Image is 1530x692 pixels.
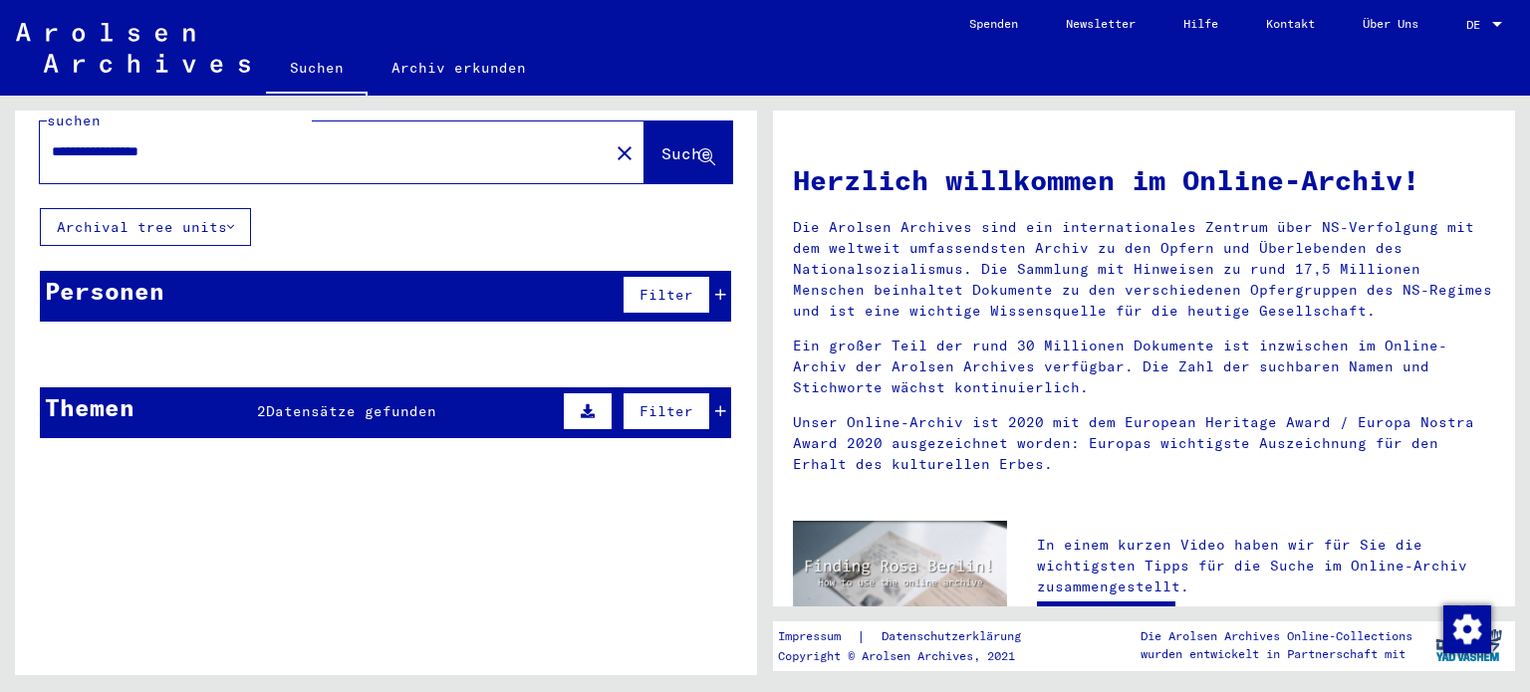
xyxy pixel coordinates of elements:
[1037,535,1495,597] p: In einem kurzen Video haben wir für Sie die wichtigsten Tipps für die Suche im Online-Archiv zusa...
[793,159,1495,201] h1: Herzlich willkommen im Online-Archiv!
[605,132,644,172] button: Clear
[1431,620,1506,670] img: yv_logo.png
[793,217,1495,322] p: Die Arolsen Archives sind ein internationales Zentrum über NS-Verfolgung mit dem weltweit umfasse...
[661,143,711,163] span: Suche
[793,336,1495,398] p: Ein großer Teil der rund 30 Millionen Dokumente ist inzwischen im Online-Archiv der Arolsen Archi...
[623,276,710,314] button: Filter
[368,44,550,92] a: Archiv erkunden
[1443,605,1491,653] img: Zustimmung ändern
[793,412,1495,475] p: Unser Online-Archiv ist 2020 mit dem European Heritage Award / Europa Nostra Award 2020 ausgezeic...
[257,402,266,420] span: 2
[866,626,1045,647] a: Datenschutzerklärung
[1466,18,1488,32] span: DE
[778,626,857,647] a: Impressum
[613,141,637,165] mat-icon: close
[644,121,732,183] button: Suche
[639,286,693,304] span: Filter
[16,23,250,73] img: Arolsen_neg.svg
[1141,627,1412,645] p: Die Arolsen Archives Online-Collections
[266,402,436,420] span: Datensätze gefunden
[45,389,134,425] div: Themen
[1141,645,1412,663] p: wurden entwickelt in Partnerschaft mit
[1442,604,1490,652] div: Zustimmung ändern
[40,208,251,246] button: Archival tree units
[45,273,164,309] div: Personen
[1037,601,1175,641] a: Video ansehen
[623,392,710,430] button: Filter
[778,647,1045,665] p: Copyright © Arolsen Archives, 2021
[639,402,693,420] span: Filter
[793,521,1007,637] img: video.jpg
[778,626,1045,647] div: |
[266,44,368,96] a: Suchen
